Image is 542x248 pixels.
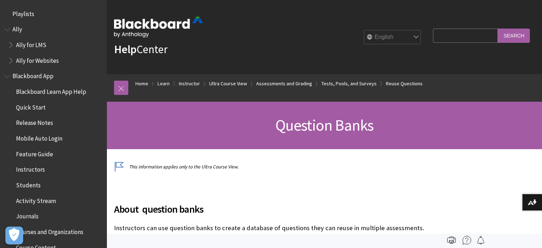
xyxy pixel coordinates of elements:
[114,163,429,170] p: This information applies only to the Ultra Course View.
[16,39,46,49] span: Ally for LMS
[114,202,429,217] span: About question banks
[135,79,148,88] a: Home
[364,30,421,45] select: Site Language Selector
[16,86,86,95] span: Blackboard Learn App Help
[114,17,203,37] img: Blackboard by Anthology
[16,226,83,236] span: Courses and Organizations
[179,79,200,88] a: Instructor
[447,236,456,244] img: Print
[16,164,45,173] span: Instructors
[16,211,38,220] span: Journals
[209,79,247,88] a: Ultra Course View
[386,79,423,88] a: Reuse Questions
[256,79,312,88] a: Assessments and Grading
[463,236,471,244] img: More help
[498,29,530,42] input: Search
[114,42,167,56] a: HelpCenter
[321,79,377,88] a: Tests, Pools, and Surveys
[158,79,170,88] a: Learn
[12,8,34,17] span: Playlists
[16,117,53,127] span: Release Notes
[4,8,103,20] nav: Book outline for Playlists
[16,55,59,64] span: Ally for Websites
[114,42,136,56] strong: Help
[12,70,53,80] span: Blackboard App
[16,195,56,204] span: Activity Stream
[16,101,46,111] span: Quick Start
[16,132,62,142] span: Mobile Auto Login
[5,227,23,244] button: Abrir preferencias
[476,236,485,244] img: Follow this page
[275,115,374,135] span: Question Banks
[16,148,53,158] span: Feature Guide
[16,179,41,189] span: Students
[12,24,22,33] span: Ally
[4,24,103,67] nav: Book outline for Anthology Ally Help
